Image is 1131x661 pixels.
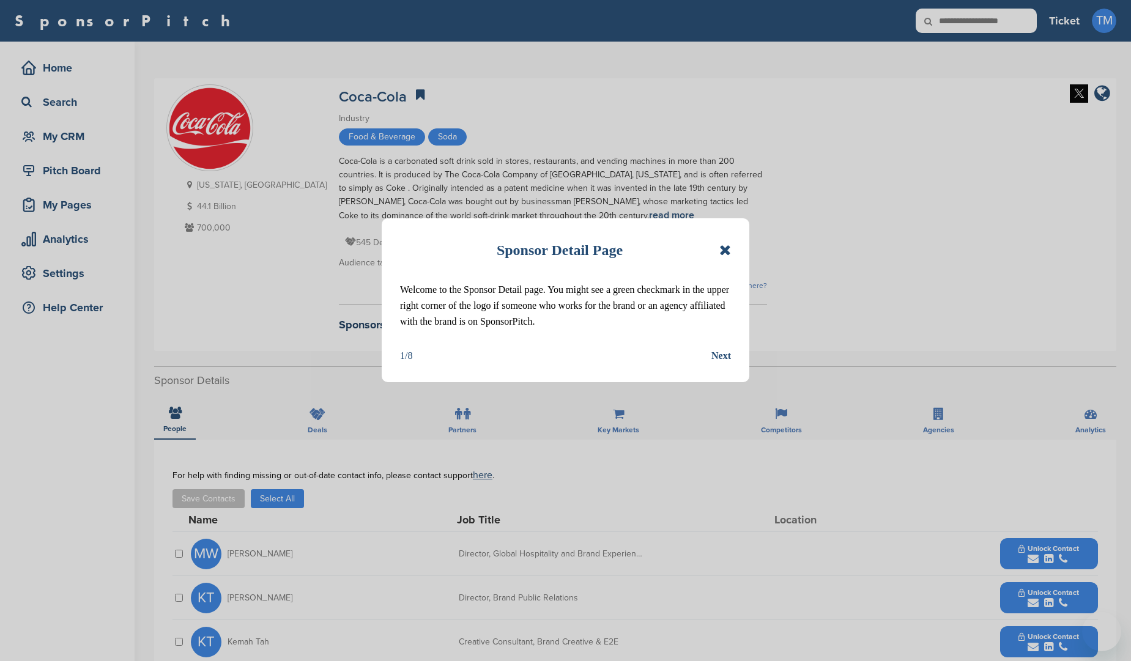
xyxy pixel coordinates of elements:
[400,348,412,364] div: 1/8
[497,237,623,264] h1: Sponsor Detail Page
[400,282,731,330] p: Welcome to the Sponsor Detail page. You might see a green checkmark in the upper right corner of ...
[711,348,731,364] button: Next
[1082,612,1121,651] iframe: Button to launch messaging window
